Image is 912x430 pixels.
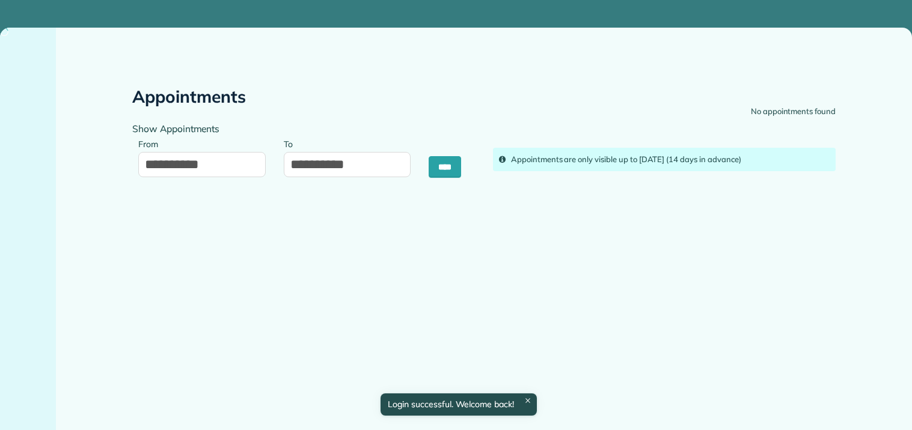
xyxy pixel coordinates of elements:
h4: Show Appointments [132,124,475,134]
div: Login successful. Welcome back! [381,393,537,416]
div: No appointments found [751,106,836,118]
label: To [284,132,299,154]
div: Appointments are only visible up to [DATE] (14 days in advance) [511,154,830,166]
label: From [138,132,164,154]
h2: Appointments [132,88,246,106]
